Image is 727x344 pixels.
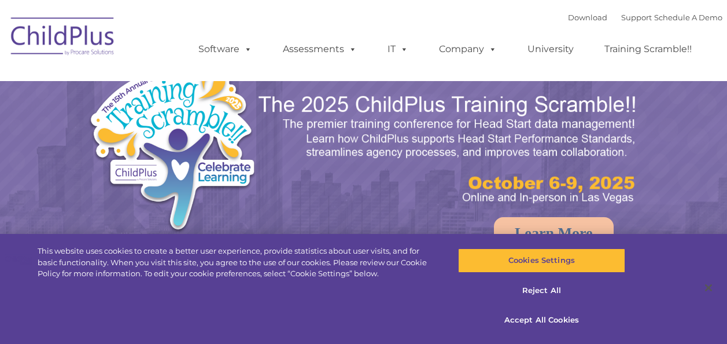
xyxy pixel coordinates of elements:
a: Support [621,13,652,22]
a: Assessments [271,38,368,61]
button: Reject All [458,279,625,303]
div: This website uses cookies to create a better user experience, provide statistics about user visit... [38,246,436,280]
a: Software [187,38,264,61]
a: University [516,38,585,61]
button: Accept All Cookies [458,308,625,332]
a: IT [376,38,420,61]
font: | [568,13,722,22]
a: Download [568,13,607,22]
img: ChildPlus by Procare Solutions [5,9,121,67]
a: Learn More [494,217,614,250]
a: Training Scramble!! [593,38,703,61]
button: Close [696,275,721,301]
button: Cookies Settings [458,248,625,273]
a: Company [427,38,508,61]
a: Schedule A Demo [654,13,722,22]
